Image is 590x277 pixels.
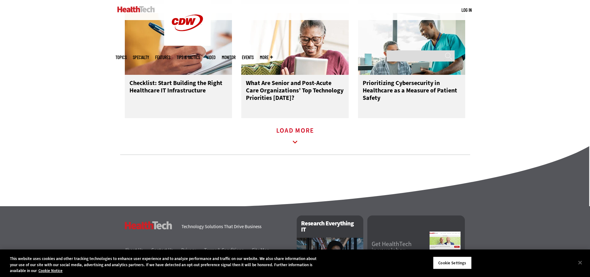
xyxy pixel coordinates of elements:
button: Close [573,256,587,269]
span: More [260,55,273,60]
a: Get HealthTechin your Inbox [372,241,430,254]
a: Terms & Conditions [204,247,251,253]
a: Log in [461,7,472,13]
h2: Research Everything IT [297,215,363,238]
div: This website uses cookies and other tracking technologies to enhance user experience and to analy... [10,256,325,274]
a: More information about your privacy [38,268,63,273]
a: Site Map [252,247,269,253]
img: Home [117,6,155,12]
a: Privacy [181,247,203,253]
h3: What Are Senior and Post-Acute Care Organizations’ Top Technology Priorities [DATE]? [246,79,344,104]
span: Specialty [133,55,149,60]
a: Features [155,55,170,60]
a: MonITor [222,55,236,60]
h3: Checklist: Start Building the Right Healthcare IT Infrastructure [129,79,228,104]
div: User menu [461,7,472,13]
h4: Technology Solutions That Drive Business [181,224,289,229]
img: newsletter screenshot [430,232,461,266]
a: About Us [125,247,151,253]
h3: HealthTech [125,221,172,229]
a: Doctor speaking with patient Prioritizing Cybersecurity in Healthcare as a Measure of Patient Safety [358,13,465,118]
a: Events [242,55,254,60]
span: Topics [116,55,127,60]
a: Load More [276,128,314,145]
h3: Prioritizing Cybersecurity in Healthcare as a Measure of Patient Safety [363,79,461,104]
button: Cookie Settings [433,256,472,269]
a: Contact Us [151,247,180,253]
a: Tips & Tactics [177,55,200,60]
a: CDW [164,41,211,47]
a: Video [206,55,216,60]
a: Older person using tablet What Are Senior and Post-Acute Care Organizations’ Top Technology Prior... [241,13,349,118]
